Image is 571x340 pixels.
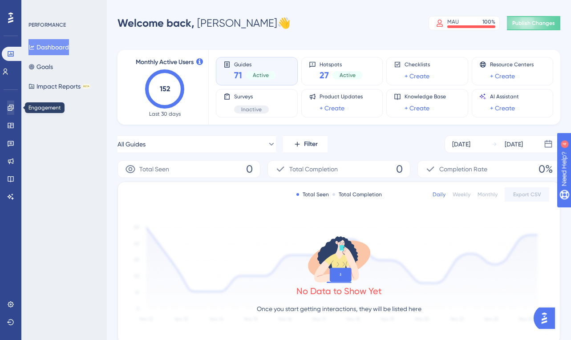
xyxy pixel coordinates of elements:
span: Total Seen [139,164,169,174]
div: Monthly [478,191,498,198]
span: Checklists [405,61,430,68]
iframe: UserGuiding AI Assistant Launcher [534,305,560,332]
div: [PERSON_NAME] 👋 [117,16,291,30]
div: Total Completion [332,191,382,198]
div: PERFORMANCE [28,21,66,28]
span: Inactive [241,106,262,113]
a: + Create [405,71,429,81]
span: Completion Rate [439,164,487,174]
span: Last 30 days [149,110,181,117]
button: Goals [28,59,53,75]
a: + Create [490,71,515,81]
span: Resource Centers [490,61,534,68]
span: Monthly Active Users [136,57,194,68]
span: Knowledge Base [405,93,446,100]
button: All Guides [117,135,276,153]
span: Filter [304,139,318,150]
span: Active [340,72,356,79]
span: 0% [539,162,553,176]
button: Publish Changes [507,16,560,30]
div: [DATE] [452,139,470,150]
span: Surveys [234,93,269,100]
div: Total Seen [296,191,329,198]
text: 152 [160,85,170,93]
span: Welcome back, [117,16,194,29]
div: BETA [82,84,90,89]
a: + Create [405,103,429,113]
span: Active [253,72,269,79]
span: Guides [234,61,276,67]
span: Export CSV [513,191,541,198]
span: 0 [246,162,253,176]
span: Product Updates [320,93,363,100]
span: Publish Changes [512,20,555,27]
span: 0 [396,162,403,176]
div: [DATE] [505,139,523,150]
button: Dashboard [28,39,69,55]
button: Impact ReportsBETA [28,78,90,94]
span: Total Completion [289,164,338,174]
p: Once you start getting interactions, they will be listed here [257,304,421,314]
div: Daily [433,191,445,198]
button: Filter [283,135,328,153]
div: 100 % [482,18,495,25]
div: Weekly [453,191,470,198]
div: No Data to Show Yet [296,285,382,297]
span: Need Help? [21,2,56,13]
span: AI Assistant [490,93,519,100]
div: 4 [62,4,65,12]
span: Hotspots [320,61,363,67]
span: 71 [234,69,242,81]
a: + Create [320,103,344,113]
span: All Guides [117,139,146,150]
a: + Create [490,103,515,113]
span: 27 [320,69,329,81]
button: Export CSV [505,187,549,202]
div: MAU [447,18,459,25]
